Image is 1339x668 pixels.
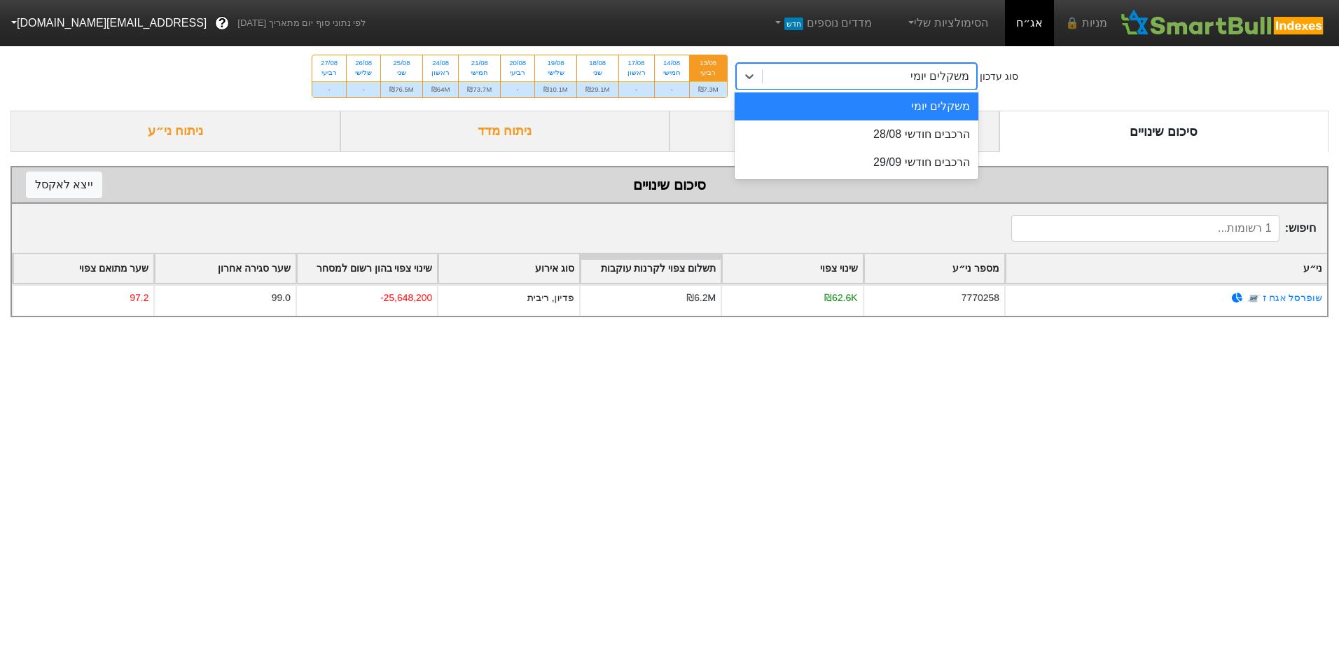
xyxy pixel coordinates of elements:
div: - [655,81,689,97]
div: סיכום שינויים [999,111,1329,152]
div: הרכבים חודשי 28/08 [735,120,978,148]
div: חמישי [467,68,492,78]
img: tase link [1247,291,1261,305]
div: 26/08 [355,58,372,68]
div: Toggle SortBy [438,254,578,283]
div: ₪73.7M [459,81,500,97]
div: ₪64M [423,81,459,97]
div: ₪29.1M [577,81,618,97]
div: ₪10.1M [535,81,576,97]
div: 13/08 [698,58,719,68]
div: שני [389,68,414,78]
div: 20/08 [509,58,526,68]
div: 14/08 [663,58,681,68]
div: ₪6.2M [686,291,716,305]
span: ? [218,14,226,33]
div: 7770258 [962,291,999,305]
div: משקלים יומי [910,68,969,85]
div: שלישי [355,68,372,78]
button: ייצא לאקסל [26,172,102,198]
div: ראשון [627,68,646,78]
input: 1 רשומות... [1011,215,1279,242]
div: ₪7.3M [690,81,727,97]
div: רביעי [321,68,338,78]
div: 19/08 [543,58,568,68]
div: חמישי [663,68,681,78]
div: Toggle SortBy [155,254,295,283]
div: שני [585,68,610,78]
div: 27/08 [321,58,338,68]
div: - [619,81,654,97]
span: חיפוש : [1011,215,1316,242]
div: Toggle SortBy [864,254,1004,283]
div: סיכום שינויים [26,174,1313,195]
div: 17/08 [627,58,646,68]
div: פדיון, ריבית [527,291,574,305]
div: Toggle SortBy [1006,254,1327,283]
div: 21/08 [467,58,492,68]
div: 25/08 [389,58,414,68]
div: -25,648,200 [380,291,432,305]
div: - [501,81,534,97]
div: ₪62.6K [824,291,857,305]
div: ₪76.5M [381,81,422,97]
div: 18/08 [585,58,610,68]
div: רביעי [509,68,526,78]
div: ראשון [431,68,450,78]
div: 97.2 [130,291,148,305]
div: Toggle SortBy [297,254,437,283]
span: לפי נתוני סוף יום מתאריך [DATE] [237,16,366,30]
div: משקלים יומי [735,92,978,120]
a: מדדים נוספיםחדש [766,9,877,37]
div: Toggle SortBy [722,254,862,283]
div: שלישי [543,68,568,78]
a: הסימולציות שלי [900,9,994,37]
div: ניתוח ני״ע [11,111,340,152]
div: 24/08 [431,58,450,68]
a: שופרסל אגח ז [1263,292,1322,303]
div: סוג עדכון [980,69,1018,84]
span: חדש [784,18,803,30]
div: Toggle SortBy [581,254,721,283]
div: רביעי [698,68,719,78]
div: ביקושים והיצעים צפויים [669,111,999,152]
div: 99.0 [272,291,291,305]
div: הרכבים חודשי 29/09 [735,148,978,176]
img: SmartBull [1118,9,1328,37]
div: - [312,81,346,97]
div: Toggle SortBy [13,254,153,283]
div: - [347,81,380,97]
div: ניתוח מדד [340,111,670,152]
